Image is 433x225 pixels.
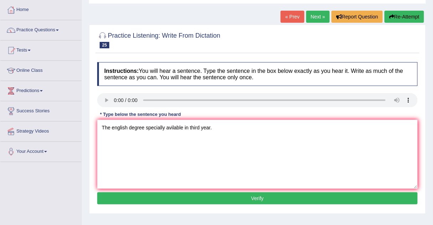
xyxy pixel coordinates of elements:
a: Your Account [0,142,82,160]
a: Next » [306,11,330,23]
a: Practice Questions [0,20,82,38]
h2: Practice Listening: Write From Dictation [97,31,220,48]
div: * Type below the sentence you heard [97,111,184,118]
a: Predictions [0,81,82,99]
a: Strategy Videos [0,122,82,139]
a: Tests [0,41,82,58]
button: Verify [97,192,418,204]
button: Report Question [332,11,383,23]
a: Online Class [0,61,82,79]
a: Success Stories [0,101,82,119]
b: Instructions: [104,68,139,74]
a: « Prev [281,11,304,23]
button: Re-Attempt [385,11,424,23]
span: 25 [100,42,109,48]
h4: You will hear a sentence. Type the sentence in the box below exactly as you hear it. Write as muc... [97,62,418,86]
